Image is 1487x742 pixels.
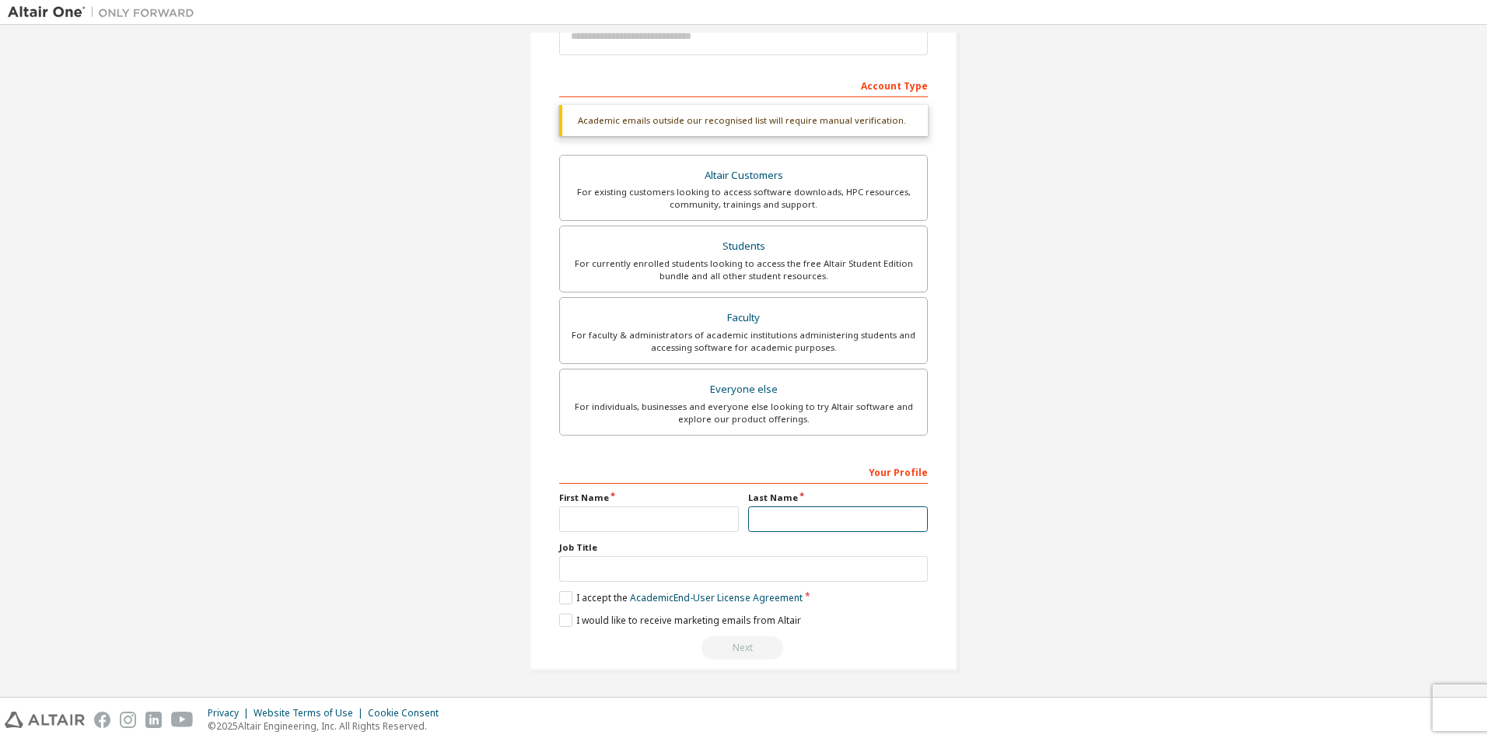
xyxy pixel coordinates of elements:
div: Your Profile [559,459,928,484]
div: Website Terms of Use [254,707,368,719]
div: Read and acccept EULA to continue [559,636,928,660]
div: Academic emails outside our recognised list will require manual verification. [559,105,928,136]
label: Last Name [748,492,928,504]
label: Job Title [559,541,928,554]
img: linkedin.svg [145,712,162,728]
img: altair_logo.svg [5,712,85,728]
div: For individuals, businesses and everyone else looking to try Altair software and explore our prod... [569,401,918,425]
img: facebook.svg [94,712,110,728]
div: Altair Customers [569,165,918,187]
div: For faculty & administrators of academic institutions administering students and accessing softwa... [569,329,918,354]
div: Students [569,236,918,257]
div: Privacy [208,707,254,719]
label: I would like to receive marketing emails from Altair [559,614,801,627]
p: © 2025 Altair Engineering, Inc. All Rights Reserved. [208,719,448,733]
img: youtube.svg [171,712,194,728]
div: Faculty [569,307,918,329]
div: Account Type [559,72,928,97]
label: First Name [559,492,739,504]
a: Academic End-User License Agreement [630,591,803,604]
div: For currently enrolled students looking to access the free Altair Student Edition bundle and all ... [569,257,918,282]
img: Altair One [8,5,202,20]
label: I accept the [559,591,803,604]
div: Everyone else [569,379,918,401]
div: For existing customers looking to access software downloads, HPC resources, community, trainings ... [569,186,918,211]
div: Cookie Consent [368,707,448,719]
img: instagram.svg [120,712,136,728]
